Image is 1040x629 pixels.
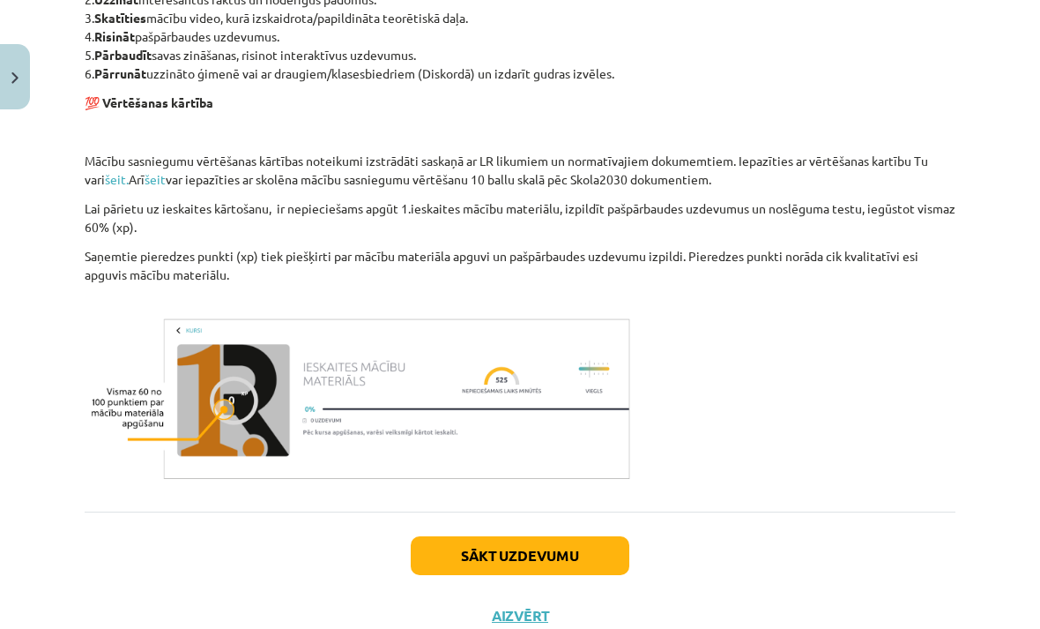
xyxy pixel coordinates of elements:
p: Lai pārietu uz ieskaites kārtošanu, ir nepieciešams apgūt 1.ieskaites mācību materiālu, izpildīt ... [85,199,955,236]
p: Mācību sasniegumu vērtēšanas kārtības noteikumi izstrādāti saskaņā ar LR likumiem un normatīvajie... [85,152,955,189]
strong: Pārrunāt [94,65,146,81]
img: icon-close-lesson-0947bae3869378f0d4975bcd49f059093ad1ed9edebbc8119c70593378902aed.svg [11,72,19,84]
a: šeit [145,171,166,187]
strong: 💯 Vērtēšanas kārtība [85,94,213,110]
button: Aizvērt [487,607,553,625]
button: Sākt uzdevumu [411,536,629,575]
strong: Risināt [94,28,135,44]
strong: Skatīties [94,10,146,26]
strong: Pārbaudīt [94,47,152,63]
p: Saņemtie pieredzes punkti (xp) tiek piešķirti par mācību materiāla apguvi un pašpārbaudes uzdevum... [85,247,955,284]
a: šeit. [105,171,129,187]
